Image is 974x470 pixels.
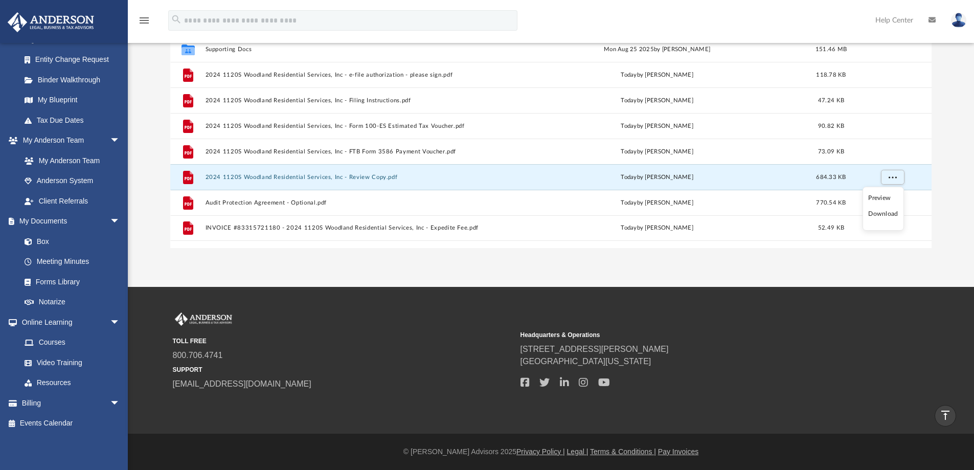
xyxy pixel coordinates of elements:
div: by [PERSON_NAME] [508,70,806,79]
span: arrow_drop_down [110,312,130,333]
span: today [621,97,637,103]
button: 2024 1120S Woodland Residential Services, Inc - Filing Instructions.pdf [205,97,503,104]
span: 73.09 KB [818,148,844,154]
span: 52.49 KB [818,225,844,231]
span: today [621,174,637,180]
a: 800.706.4741 [173,351,223,360]
i: menu [138,14,150,27]
div: © [PERSON_NAME] Advisors 2025 [128,446,974,457]
a: Billingarrow_drop_down [7,393,135,413]
a: Anderson System [14,171,130,191]
span: 90.82 KB [818,123,844,128]
span: today [621,72,637,77]
a: Pay Invoices [658,447,698,456]
span: 684.33 KB [816,174,846,180]
div: by [PERSON_NAME] [508,96,806,105]
a: My Anderson Team [14,150,125,171]
button: INVOICE #83315721180 - 2024 1120S Woodland Residential Services, Inc - Expedite Fee.pdf [205,225,503,231]
a: [GEOGRAPHIC_DATA][US_STATE] [520,357,651,366]
a: Meeting Minutes [14,252,130,272]
div: by [PERSON_NAME] [508,147,806,156]
img: User Pic [951,13,966,28]
a: Box [14,231,125,252]
i: vertical_align_top [939,409,952,421]
div: by [PERSON_NAME] [508,198,806,207]
div: Mon Aug 25 2025 by [PERSON_NAME] [508,44,806,54]
a: Notarize [14,292,130,312]
a: My Documentsarrow_drop_down [7,211,130,232]
i: search [171,14,182,25]
button: More options [880,169,904,185]
img: Anderson Advisors Platinum Portal [5,12,97,32]
small: Headquarters & Operations [520,330,861,340]
button: 2024 1120S Woodland Residential Services, Inc - Form 100-ES Estimated Tax Voucher.pdf [205,123,503,129]
li: Preview [868,193,898,204]
a: [STREET_ADDRESS][PERSON_NAME] [520,345,669,353]
span: 47.24 KB [818,97,844,103]
img: Anderson Advisors Platinum Portal [173,312,234,326]
a: Terms & Conditions | [590,447,656,456]
a: Online Learningarrow_drop_down [7,312,130,332]
button: 2024 1120S Woodland Residential Services, Inc - e-file authorization - please sign.pdf [205,72,503,78]
a: Forms Library [14,272,125,292]
a: Privacy Policy | [516,447,565,456]
a: My Blueprint [14,90,130,110]
a: vertical_align_top [935,405,956,427]
a: Client Referrals [14,191,130,211]
span: today [621,148,637,154]
a: [EMAIL_ADDRESS][DOMAIN_NAME] [173,379,311,388]
span: 151.46 MB [816,46,847,52]
div: by [PERSON_NAME] [508,121,806,130]
a: Legal | [567,447,588,456]
span: today [621,199,637,205]
span: today [621,123,637,128]
small: TOLL FREE [173,337,513,346]
button: Supporting Docs [205,46,503,53]
button: 2024 1120S Woodland Residential Services, Inc - Review Copy.pdf [205,174,503,181]
button: Audit Protection Agreement - Optional.pdf [205,199,503,206]
div: grid [170,36,932,248]
span: 770.54 KB [816,199,846,205]
a: Binder Walkthrough [14,70,135,90]
span: arrow_drop_down [110,130,130,151]
a: Video Training [14,352,125,373]
div: by [PERSON_NAME] [508,172,806,182]
span: 118.78 KB [816,72,846,77]
span: today [621,225,637,231]
small: SUPPORT [173,365,513,374]
a: My Anderson Teamarrow_drop_down [7,130,130,151]
a: Events Calendar [7,413,135,434]
li: Download [868,209,898,219]
a: Entity Change Request [14,50,135,70]
div: by [PERSON_NAME] [508,223,806,233]
a: Resources [14,373,130,393]
a: Tax Due Dates [14,110,135,130]
ul: More options [863,187,904,231]
a: Courses [14,332,130,353]
button: 2024 1120S Woodland Residential Services, Inc - FTB Form 3586 Payment Voucher.pdf [205,148,503,155]
a: menu [138,19,150,27]
span: arrow_drop_down [110,211,130,232]
span: arrow_drop_down [110,393,130,414]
